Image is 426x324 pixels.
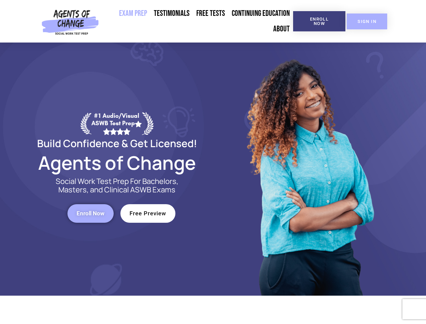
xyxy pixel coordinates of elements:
[228,6,293,21] a: Continuing Education
[358,19,376,24] span: SIGN IN
[150,6,193,21] a: Testimonials
[91,112,142,135] div: #1 Audio/Visual ASWB Test Prep
[293,11,345,31] a: Enroll Now
[304,17,335,26] span: Enroll Now
[270,21,293,37] a: About
[120,204,175,223] a: Free Preview
[21,155,213,170] h2: Agents of Change
[77,211,105,216] span: Enroll Now
[242,43,377,296] img: Website Image 1 (1)
[102,6,293,37] nav: Menu
[116,6,150,21] a: Exam Prep
[48,177,186,194] p: Social Work Test Prep For Bachelors, Masters, and Clinical ASWB Exams
[21,138,213,148] h2: Build Confidence & Get Licensed!
[67,204,114,223] a: Enroll Now
[130,211,166,216] span: Free Preview
[193,6,228,21] a: Free Tests
[347,13,387,29] a: SIGN IN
